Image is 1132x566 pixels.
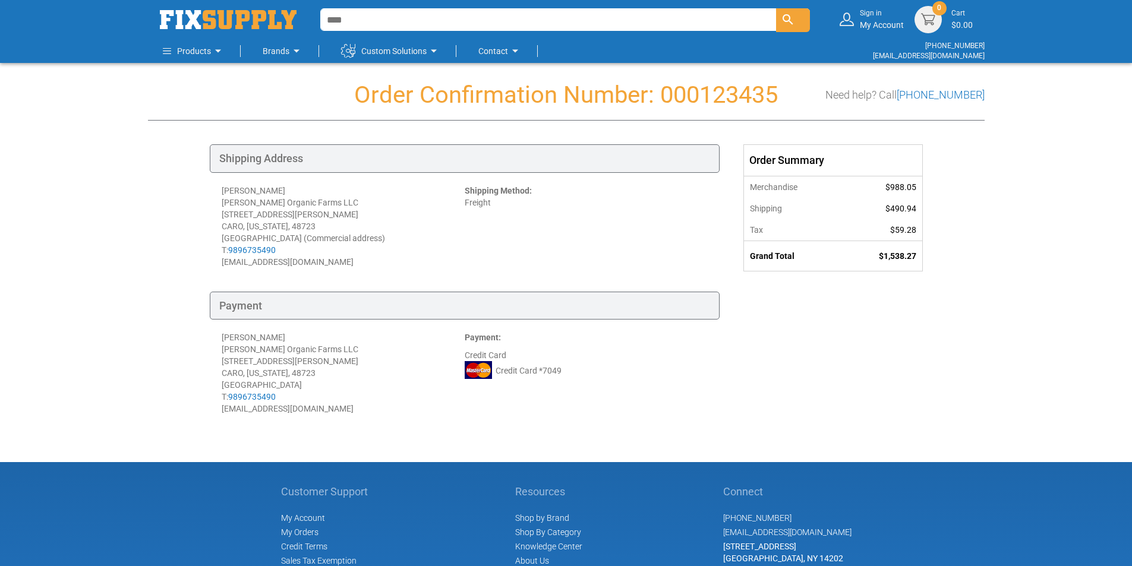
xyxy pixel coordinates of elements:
h3: Need help? Call [825,89,985,101]
div: Payment [210,292,720,320]
h5: Resources [515,486,582,498]
a: Shop by Brand [515,513,569,523]
a: 9896735490 [228,245,276,255]
a: [EMAIL_ADDRESS][DOMAIN_NAME] [723,527,852,537]
a: [PHONE_NUMBER] [925,42,985,50]
a: Shop By Category [515,527,581,537]
a: 9896735490 [228,392,276,401]
span: Credit Terms [281,542,327,551]
small: Sign in [860,8,904,18]
span: My Account [281,513,325,523]
strong: Shipping Method: [465,186,532,195]
a: store logo [160,10,297,29]
div: Credit Card [465,331,708,415]
div: Shipping Address [210,144,720,173]
div: Order Summary [744,145,922,176]
a: [EMAIL_ADDRESS][DOMAIN_NAME] [873,52,985,60]
strong: Grand Total [750,251,794,261]
a: Contact [478,39,522,63]
h1: Order Confirmation Number: 000123435 [148,82,985,108]
th: Shipping [744,198,841,219]
span: 0 [937,3,941,13]
span: $1,538.27 [879,251,916,261]
a: Products [163,39,225,63]
h5: Connect [723,486,852,498]
a: [PHONE_NUMBER] [897,88,985,101]
span: Credit Card *7049 [496,365,562,377]
span: Sales Tax Exemption [281,556,357,565]
a: Custom Solutions [341,39,441,63]
span: $59.28 [890,225,916,235]
th: Merchandise [744,176,841,198]
img: MC [465,361,492,379]
span: $988.05 [885,182,916,192]
a: [PHONE_NUMBER] [723,513,792,523]
th: Tax [744,219,841,241]
div: My Account [860,8,904,30]
a: About Us [515,556,549,565]
img: Fix Industrial Supply [160,10,297,29]
div: [PERSON_NAME] [PERSON_NAME] Organic Farms LLC [STREET_ADDRESS][PERSON_NAME] CARO, [US_STATE], 487... [222,331,465,415]
span: [STREET_ADDRESS] [GEOGRAPHIC_DATA], NY 14202 [723,542,843,563]
a: Brands [263,39,304,63]
div: Freight [465,185,708,268]
div: [PERSON_NAME] [PERSON_NAME] Organic Farms LLC [STREET_ADDRESS][PERSON_NAME] CARO, [US_STATE], 487... [222,185,465,268]
span: $490.94 [885,204,916,213]
a: Knowledge Center [515,542,582,551]
small: Cart [951,8,973,18]
span: $0.00 [951,20,973,30]
h5: Customer Support [281,486,374,498]
span: My Orders [281,527,319,537]
strong: Payment: [465,333,501,342]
